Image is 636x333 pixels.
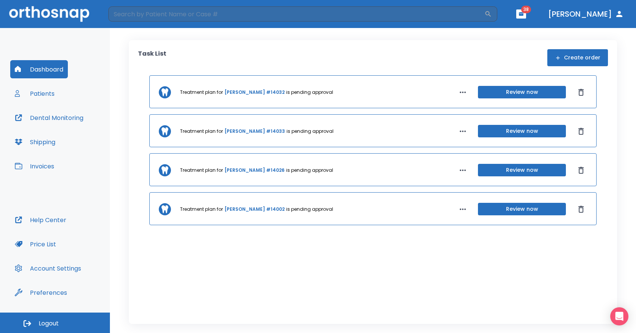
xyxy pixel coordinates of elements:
button: Dismiss [575,203,587,215]
a: [PERSON_NAME] #14026 [224,167,285,174]
button: Dismiss [575,86,587,98]
div: Open Intercom Messenger [610,307,628,325]
button: Shipping [10,133,60,151]
button: Invoices [10,157,59,175]
button: Review now [478,203,566,215]
p: Task List [138,49,166,66]
button: [PERSON_NAME] [545,7,627,21]
a: [PERSON_NAME] #14002 [224,206,285,213]
button: Patients [10,84,59,103]
a: [PERSON_NAME] #14033 [224,128,285,135]
button: Account Settings [10,259,86,277]
button: Dashboard [10,60,68,78]
span: Logout [39,319,59,328]
p: is pending approval [286,167,333,174]
p: is pending approval [286,206,333,213]
input: Search by Patient Name or Case # [108,6,484,22]
p: is pending approval [286,89,333,96]
button: Dismiss [575,164,587,176]
button: Preferences [10,283,72,302]
span: 38 [521,6,531,13]
p: Treatment plan for [180,167,223,174]
button: Dental Monitoring [10,109,88,127]
a: [PERSON_NAME] #14032 [224,89,285,96]
p: is pending approval [287,128,334,135]
button: Create order [547,49,608,66]
button: Review now [478,86,566,98]
button: Review now [478,164,566,176]
button: Price List [10,235,61,253]
p: Treatment plan for [180,128,223,135]
button: Dismiss [575,125,587,137]
button: Review now [478,125,566,137]
p: Treatment plan for [180,206,223,213]
img: Orthosnap [9,6,89,22]
button: Help Center [10,211,71,229]
p: Treatment plan for [180,89,223,96]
